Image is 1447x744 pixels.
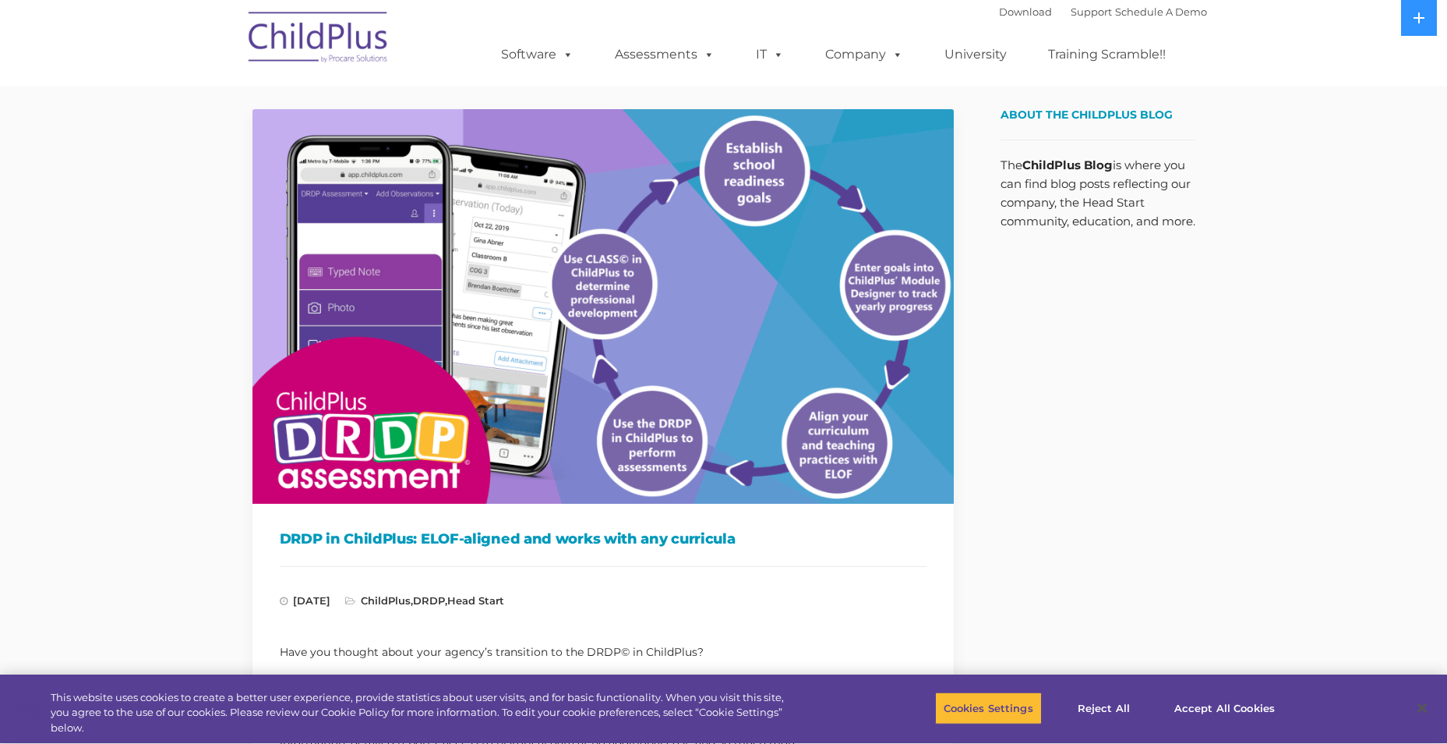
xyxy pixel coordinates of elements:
[929,39,1022,70] a: University
[1115,5,1207,18] a: Schedule A Demo
[1022,158,1113,172] strong: ChildPlus Blog
[447,594,504,607] a: Head Start
[361,594,411,607] a: ChildPlus
[280,643,926,662] p: Have you thought about your agency’s transition to the DRDP© in ChildPlus?
[810,39,919,70] a: Company
[1055,692,1152,725] button: Reject All
[1166,692,1283,725] button: Accept All Cookies
[241,1,397,79] img: ChildPlus by Procare Solutions
[345,594,504,607] span: , ,
[51,690,796,736] div: This website uses cookies to create a better user experience, provide statistics about user visit...
[1001,156,1195,231] p: The is where you can find blog posts reflecting our company, the Head Start community, education,...
[1001,108,1173,122] span: About the ChildPlus Blog
[935,692,1042,725] button: Cookies Settings
[999,5,1207,18] font: |
[280,594,330,607] span: [DATE]
[413,594,445,607] a: DRDP
[599,39,730,70] a: Assessments
[740,39,799,70] a: IT
[280,527,926,551] h1: DRDP in ChildPlus: ELOF-aligned and works with any curricula
[1071,5,1112,18] a: Support
[999,5,1052,18] a: Download
[485,39,589,70] a: Software
[1405,691,1439,725] button: Close
[1032,39,1181,70] a: Training Scramble!!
